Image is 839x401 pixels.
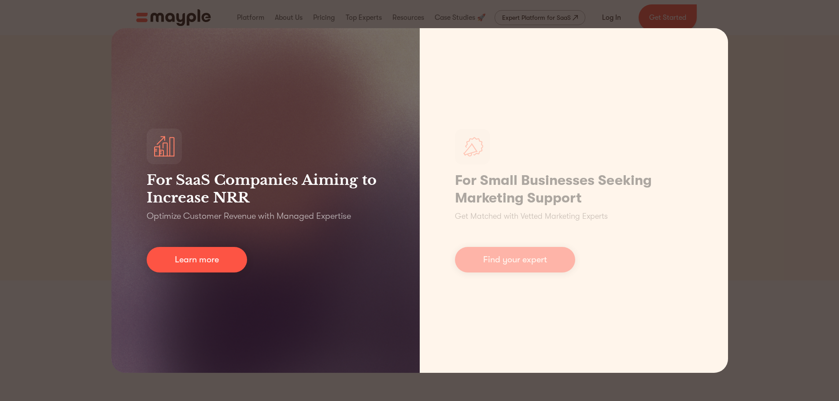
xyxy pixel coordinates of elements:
[455,172,693,207] h1: For Small Businesses Seeking Marketing Support
[455,210,608,222] p: Get Matched with Vetted Marketing Experts
[147,247,247,272] a: Learn more
[147,171,384,206] h3: For SaaS Companies Aiming to Increase NRR
[455,247,575,272] a: Find your expert
[147,210,351,222] p: Optimize Customer Revenue with Managed Expertise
